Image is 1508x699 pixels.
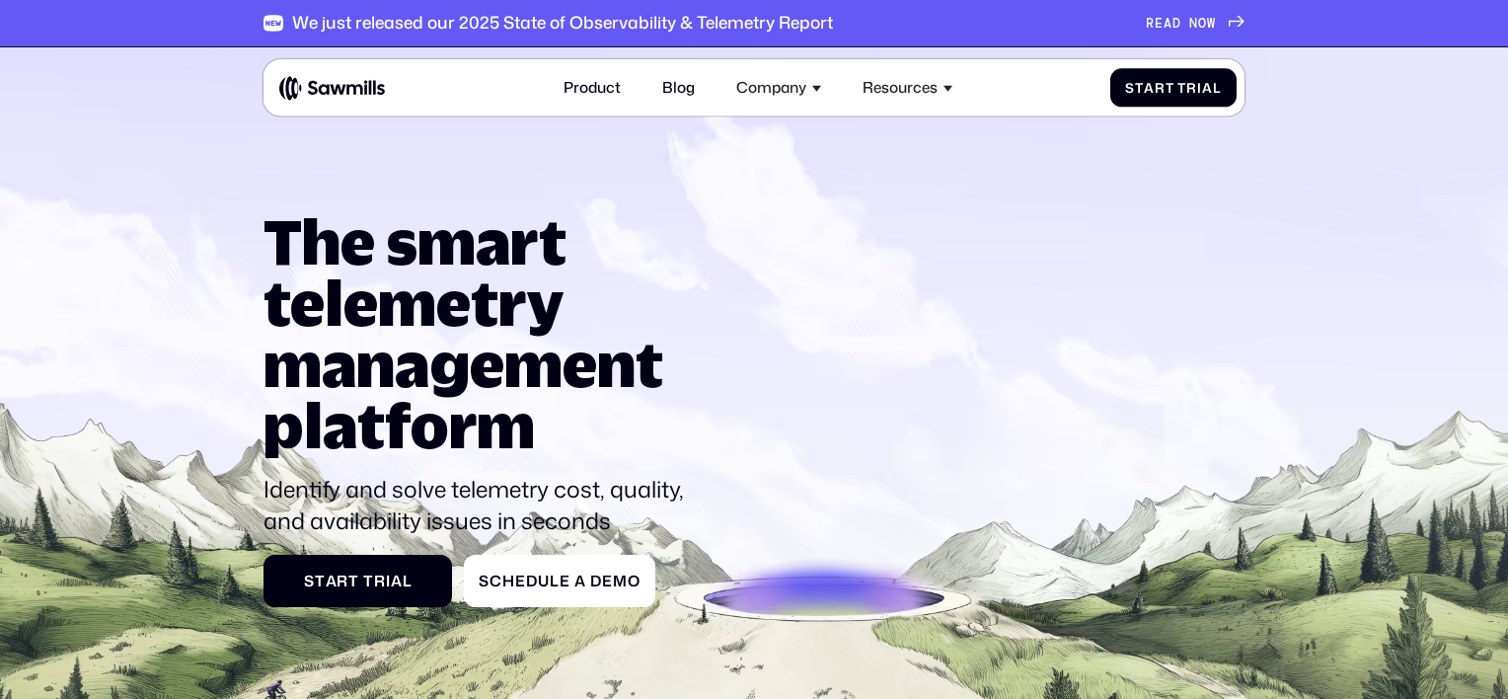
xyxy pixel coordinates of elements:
span: l [403,572,413,589]
span: a [391,572,403,589]
span: e [515,572,526,589]
span: i [386,572,391,589]
span: S [479,572,490,589]
span: r [1186,80,1197,96]
span: h [502,572,515,589]
span: a [326,572,338,589]
div: We just released our 2025 State of Observability & Telemetry Report [292,13,833,34]
div: Resources [851,67,963,108]
span: E [1155,16,1164,32]
span: a [1144,80,1155,96]
span: O [1198,16,1207,32]
span: t [315,572,326,589]
a: ScheduleaDemo [464,555,655,607]
span: l [1213,80,1222,96]
span: A [1164,16,1172,32]
a: StartTrial [1110,68,1237,107]
span: r [337,572,348,589]
a: Product [552,67,632,108]
span: D [1172,16,1181,32]
a: READNOW [1146,16,1244,32]
span: R [1146,16,1155,32]
div: Resources [863,79,938,97]
div: Company [724,67,832,108]
span: c [490,572,502,589]
p: Identify and solve telemetry cost, quality, and availability issues in seconds [264,473,701,536]
a: Blog [650,67,706,108]
span: S [304,572,315,589]
a: StartTrial [264,555,452,607]
span: d [526,572,538,589]
span: m [613,572,628,589]
span: D [590,572,602,589]
span: T [1177,80,1186,96]
span: W [1207,16,1216,32]
span: t [1135,80,1144,96]
span: t [1166,80,1174,96]
span: e [560,572,570,589]
span: S [1125,80,1135,96]
span: r [374,572,386,589]
span: a [574,572,586,589]
span: N [1189,16,1198,32]
h1: The smart telemetry management platform [264,211,701,456]
span: t [348,572,359,589]
span: a [1202,80,1213,96]
span: T [363,572,374,589]
span: e [602,572,613,589]
span: r [1155,80,1166,96]
span: o [628,572,641,589]
div: Company [736,79,806,97]
span: l [550,572,560,589]
span: u [538,572,550,589]
span: i [1197,80,1202,96]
